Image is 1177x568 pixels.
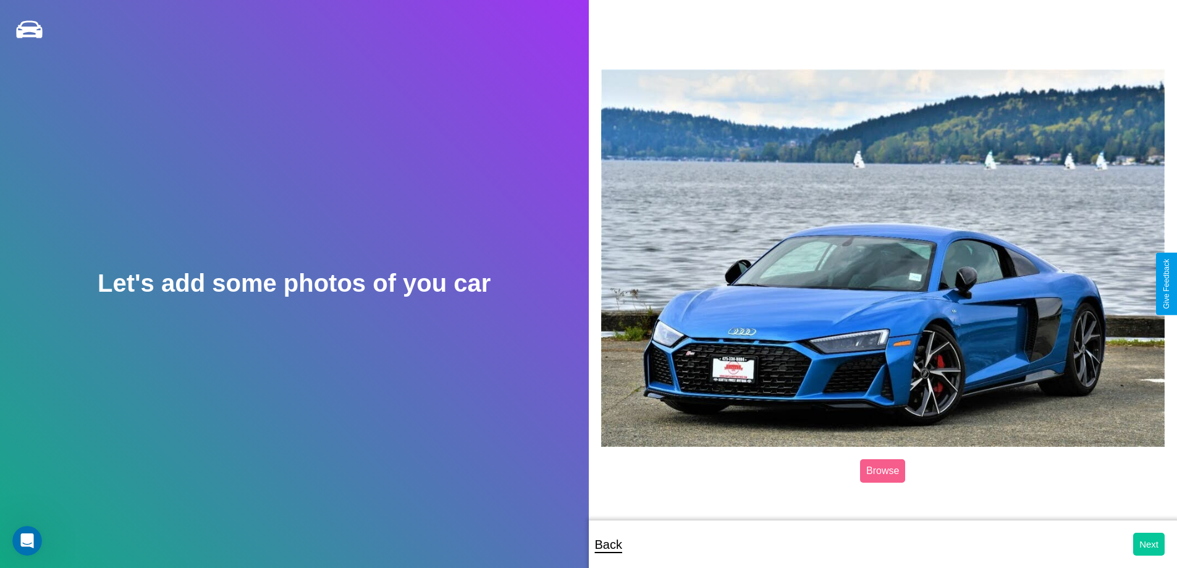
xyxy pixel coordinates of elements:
button: Next [1133,533,1165,556]
h2: Let's add some photos of you car [98,269,491,297]
iframe: Intercom live chat [12,526,42,556]
img: posted [601,69,1165,447]
p: Back [595,533,622,556]
div: Give Feedback [1162,259,1171,309]
label: Browse [860,459,905,483]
